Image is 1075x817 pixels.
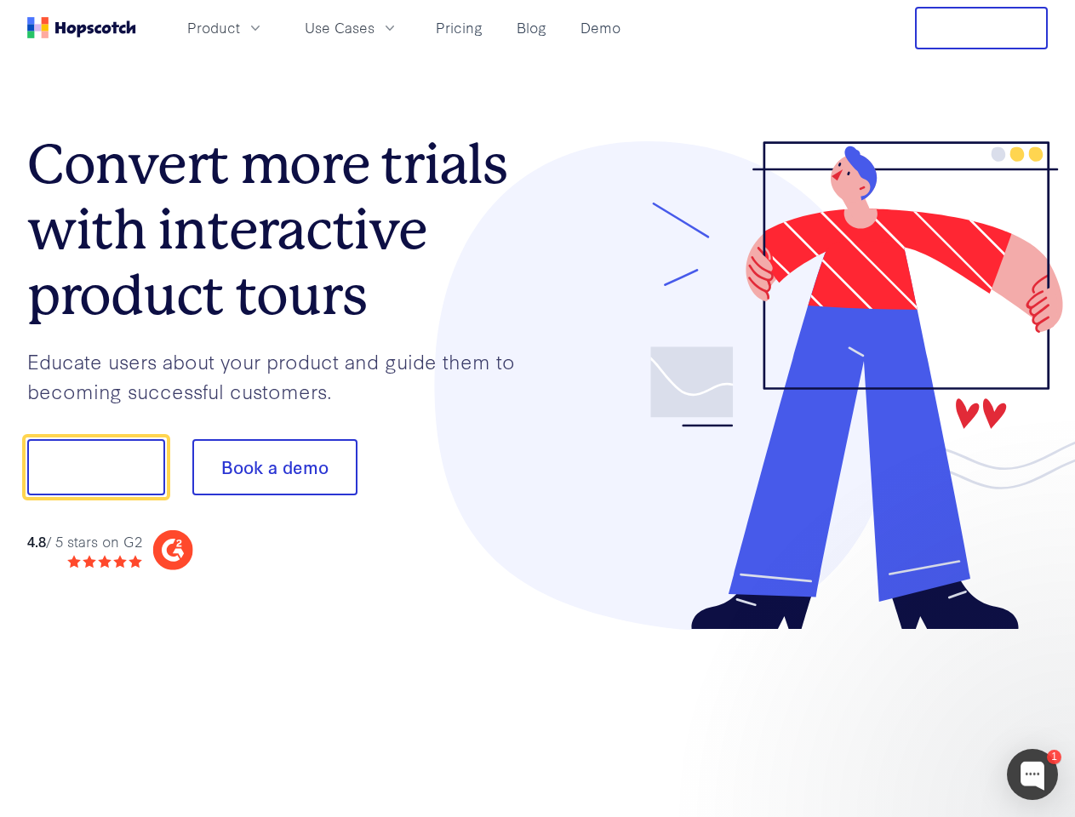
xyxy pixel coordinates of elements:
button: Show me! [27,439,165,495]
span: Use Cases [305,17,375,38]
h1: Convert more trials with interactive product tours [27,132,538,328]
button: Free Trial [915,7,1048,49]
div: / 5 stars on G2 [27,531,142,552]
button: Use Cases [294,14,409,42]
a: Home [27,17,136,38]
strong: 4.8 [27,531,46,551]
a: Pricing [429,14,489,42]
a: Demo [574,14,627,42]
button: Book a demo [192,439,357,495]
p: Educate users about your product and guide them to becoming successful customers. [27,346,538,405]
a: Blog [510,14,553,42]
span: Product [187,17,240,38]
div: 1 [1047,750,1061,764]
button: Product [177,14,274,42]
